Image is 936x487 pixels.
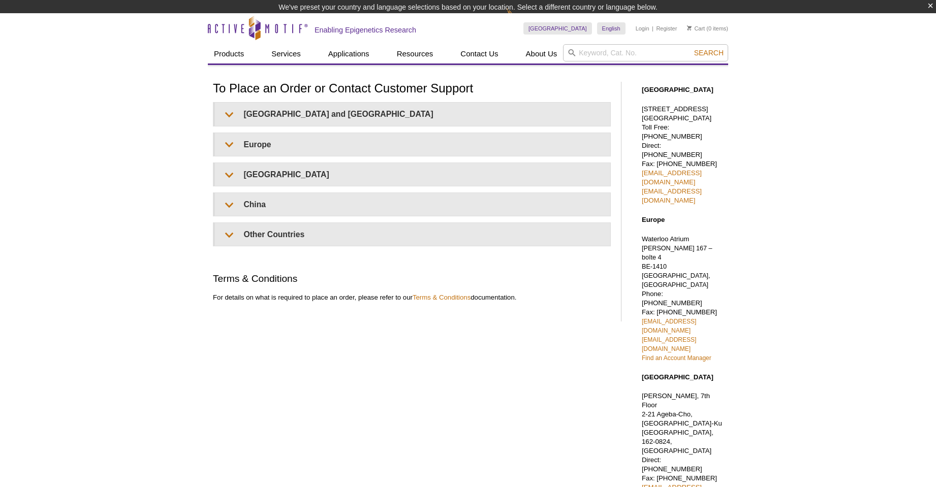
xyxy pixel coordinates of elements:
[213,82,611,96] h1: To Place an Order or Contact Customer Support
[636,25,649,32] a: Login
[694,49,724,57] span: Search
[265,44,307,63] a: Services
[597,22,626,35] a: English
[656,25,677,32] a: Register
[691,48,727,57] button: Search
[687,25,705,32] a: Cart
[520,44,564,63] a: About Us
[413,294,471,301] a: Terms & Conditions
[322,44,376,63] a: Applications
[215,193,610,216] summary: China
[215,223,610,246] summary: Other Countries
[315,25,416,35] h2: Enabling Epigenetics Research
[687,25,692,30] img: Your Cart
[642,216,665,223] strong: Europe
[642,336,696,352] a: [EMAIL_ADDRESS][DOMAIN_NAME]
[454,44,504,63] a: Contact Us
[208,44,250,63] a: Products
[215,163,610,186] summary: [GEOGRAPHIC_DATA]
[213,293,611,302] p: For details on what is required to place an order, please refer to our documentation.
[391,44,440,63] a: Resources
[642,187,702,204] a: [EMAIL_ADDRESS][DOMAIN_NAME]
[642,105,723,205] p: [STREET_ADDRESS] [GEOGRAPHIC_DATA] Toll Free: [PHONE_NUMBER] Direct: [PHONE_NUMBER] Fax: [PHONE_N...
[642,169,702,186] a: [EMAIL_ADDRESS][DOMAIN_NAME]
[652,22,653,35] li: |
[563,44,728,61] input: Keyword, Cat. No.
[642,373,713,381] strong: [GEOGRAPHIC_DATA]
[687,22,728,35] li: (0 items)
[213,272,611,285] h2: Terms & Conditions
[507,8,534,31] img: Change Here
[642,86,713,93] strong: [GEOGRAPHIC_DATA]
[642,245,712,288] span: [PERSON_NAME] 167 – boîte 4 BE-1410 [GEOGRAPHIC_DATA], [GEOGRAPHIC_DATA]
[215,103,610,125] summary: [GEOGRAPHIC_DATA] and [GEOGRAPHIC_DATA]
[642,235,723,363] p: Waterloo Atrium Phone: [PHONE_NUMBER] Fax: [PHONE_NUMBER]
[642,318,696,334] a: [EMAIL_ADDRESS][DOMAIN_NAME]
[642,354,711,362] a: Find an Account Manager
[523,22,592,35] a: [GEOGRAPHIC_DATA]
[215,133,610,156] summary: Europe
